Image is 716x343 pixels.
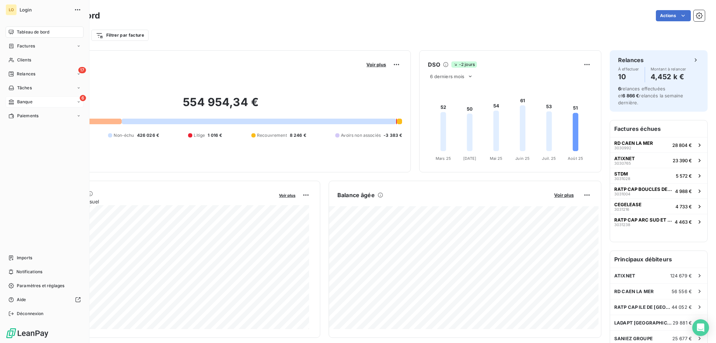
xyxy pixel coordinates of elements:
h6: DSO [428,60,440,69]
img: Logo LeanPay [6,328,49,339]
span: Recouvrement [257,132,287,139]
span: ATIXNET [614,273,635,278]
span: 8 246 € [290,132,306,139]
h4: 4,452 k € [651,71,686,82]
span: 4 733 € [675,204,692,209]
span: Clients [17,57,31,63]
button: CEGELEASE30312164 733 € [610,199,707,214]
span: 3030992 [614,146,631,150]
a: Paramètres et réglages [6,280,84,291]
span: -3 383 € [384,132,402,139]
span: Aide [17,297,26,303]
span: Non-échu [114,132,134,139]
span: 5 572 € [676,173,692,179]
button: STDM30310285 572 € [610,168,707,183]
span: 25 677 € [672,336,692,341]
span: Banque [17,99,33,105]
button: Voir plus [277,192,298,198]
span: Login [20,7,70,13]
span: 6 derniers mois [430,74,464,79]
button: Actions [656,10,691,21]
span: Factures [17,43,35,49]
tspan: Mars 25 [436,156,451,161]
span: 426 026 € [137,132,159,139]
button: RATP CAP BOUCLES DE MARNE30310044 988 € [610,183,707,199]
span: 3031238 [614,223,630,227]
a: Tâches [6,82,84,94]
span: Paiements [17,113,38,119]
span: Voir plus [366,62,386,67]
a: Factures [6,40,84,52]
span: 29 881 € [673,320,692,326]
span: -2 jours [451,61,477,68]
h6: Balance âgée [337,191,375,199]
span: Avoirs non associés [341,132,381,139]
h2: 554 954,34 € [40,95,402,116]
span: 28 804 € [672,142,692,148]
a: Aide [6,294,84,305]
span: Notifications [16,269,42,275]
span: STDM [614,171,628,177]
span: 6 [618,86,621,91]
a: 17Relances [6,68,84,80]
tspan: [DATE] [463,156,477,161]
span: RATP CAP ILE DE [GEOGRAPHIC_DATA] [614,304,672,310]
span: Déconnexion [17,311,44,317]
span: Imports [17,255,32,261]
h6: Relances [618,56,644,64]
button: RD CAEN LA MER303099228 804 € [610,137,707,152]
button: ATIXNET303076523 390 € [610,152,707,168]
span: Tableau de bord [17,29,49,35]
span: Paramètres et réglages [17,283,64,289]
span: 3031028 [614,177,630,181]
a: Paiements [6,110,84,121]
span: 6 866 € [622,93,639,98]
span: Montant à relancer [651,67,686,71]
tspan: Juin 25 [516,156,530,161]
span: Voir plus [554,192,574,198]
div: Open Intercom Messenger [692,319,709,336]
span: 3031216 [614,207,629,211]
span: RD CAEN LA MER [614,140,653,146]
tspan: Août 25 [568,156,583,161]
span: SANIEZ GROUPE [614,336,653,341]
span: 23 390 € [673,158,692,163]
span: RATP CAP BOUCLES DE MARNE [614,186,672,192]
span: 1 016 € [208,132,222,139]
span: 3031004 [614,192,630,196]
span: 4 988 € [675,188,692,194]
span: 6 [80,95,86,101]
span: 56 556 € [672,289,692,294]
span: Relances [17,71,35,77]
a: Clients [6,54,84,66]
a: 6Banque [6,96,84,107]
span: LADAPT [GEOGRAPHIC_DATA] ([GEOGRAPHIC_DATA]) [614,320,673,326]
button: Voir plus [552,192,576,198]
a: Tableau de bord [6,27,84,38]
tspan: Mai 25 [490,156,503,161]
tspan: Juil. 25 [542,156,556,161]
span: relances effectuées et relancés la semaine dernière. [618,86,683,105]
span: Tâches [17,85,32,91]
span: 4 463 € [675,219,692,225]
span: RD CAEN LA MER [614,289,654,294]
div: LO [6,4,17,15]
span: 124 679 € [670,273,692,278]
span: 44 052 € [672,304,692,310]
span: ATIXNET [614,156,635,161]
a: Imports [6,252,84,263]
h6: Factures échues [610,120,707,137]
span: CEGELEASE [614,202,642,207]
span: Litige [194,132,205,139]
span: 3030765 [614,161,631,165]
h6: Principaux débiteurs [610,251,707,268]
button: RATP CAP ARC SUD ET OUEST30312384 463 € [610,214,707,229]
span: RATP CAP ARC SUD ET OUEST [614,217,672,223]
span: Voir plus [279,193,295,198]
button: Voir plus [364,61,388,68]
span: 17 [78,67,86,73]
h4: 10 [618,71,639,82]
button: Filtrer par facture [91,30,149,41]
span: Chiffre d'affaires mensuel [40,198,274,205]
span: À effectuer [618,67,639,71]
